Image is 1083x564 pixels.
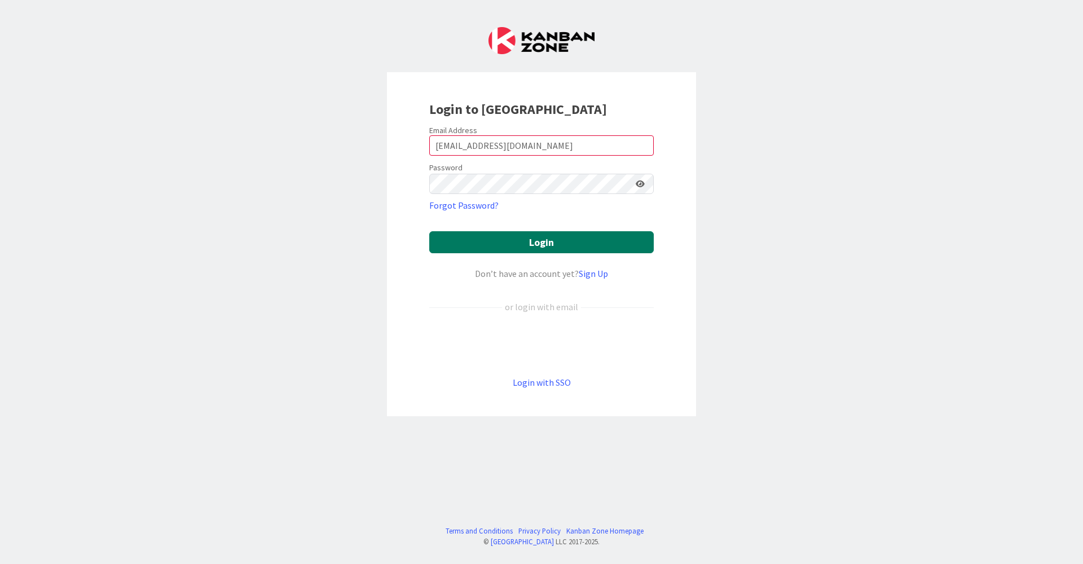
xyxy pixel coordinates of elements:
a: Kanban Zone Homepage [566,526,644,536]
a: Terms and Conditions [446,526,513,536]
label: Password [429,162,463,174]
a: Forgot Password? [429,199,499,212]
b: Login to [GEOGRAPHIC_DATA] [429,100,607,118]
div: Don’t have an account yet? [429,267,654,280]
a: Privacy Policy [518,526,561,536]
a: [GEOGRAPHIC_DATA] [491,537,554,546]
label: Email Address [429,125,477,135]
img: Kanban Zone [488,27,595,54]
a: Login with SSO [513,377,571,388]
div: or login with email [502,300,581,314]
div: © LLC 2017- 2025 . [440,536,644,547]
button: Login [429,231,654,253]
a: Sign Up [579,268,608,279]
iframe: Pulsante Accedi con Google [424,332,659,357]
